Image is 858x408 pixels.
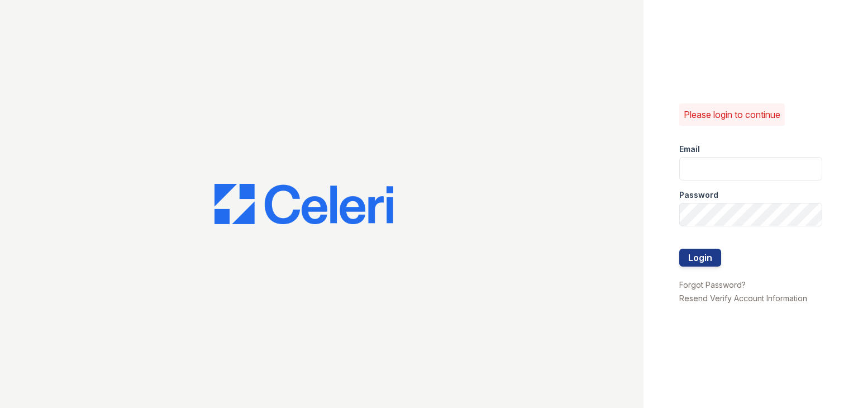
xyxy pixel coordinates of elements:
[679,189,718,201] label: Password
[214,184,393,224] img: CE_Logo_Blue-a8612792a0a2168367f1c8372b55b34899dd931a85d93a1a3d3e32e68fde9ad4.png
[679,280,746,290] a: Forgot Password?
[679,293,807,303] a: Resend Verify Account Information
[679,144,700,155] label: Email
[679,249,721,267] button: Login
[684,108,780,121] p: Please login to continue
